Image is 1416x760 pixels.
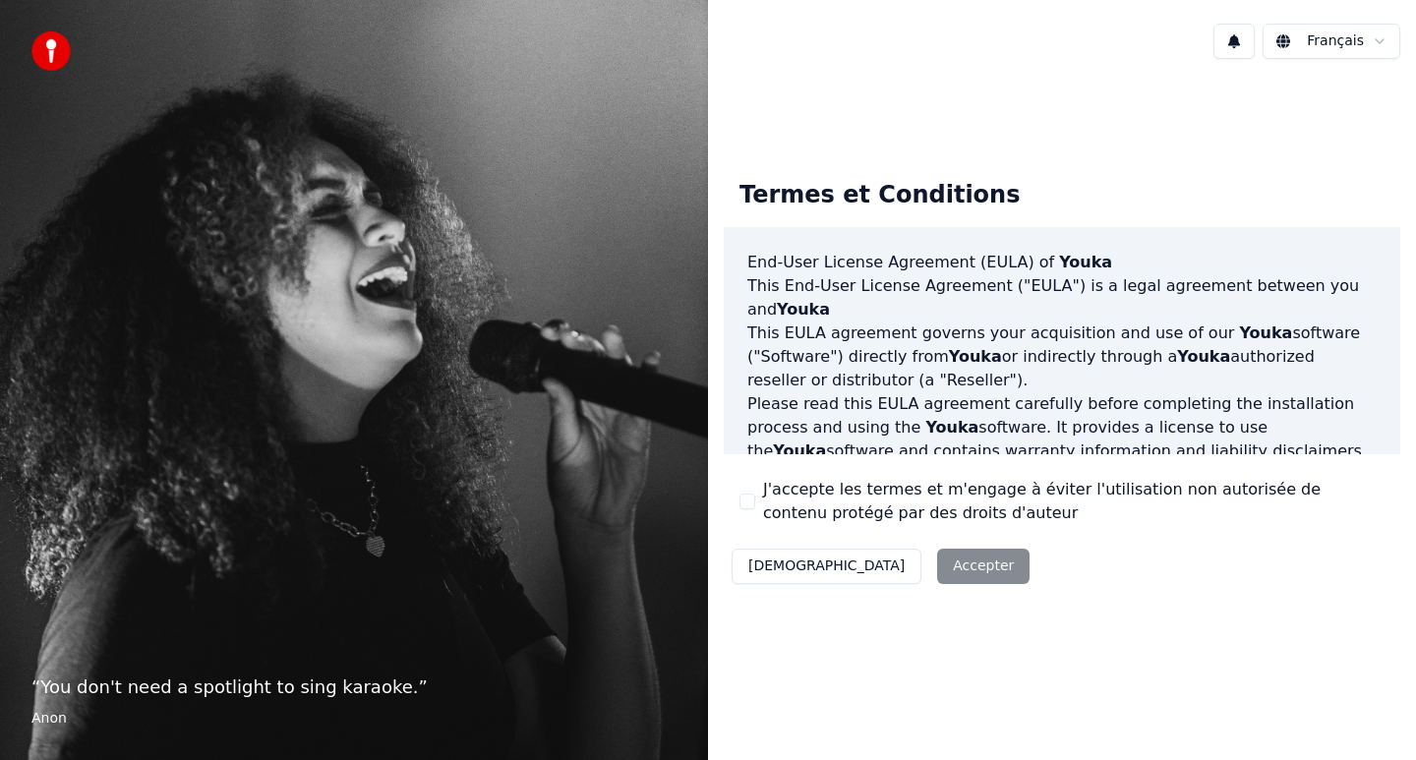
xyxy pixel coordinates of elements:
p: Please read this EULA agreement carefully before completing the installation process and using th... [747,392,1377,463]
img: youka [31,31,71,71]
span: Youka [1059,253,1112,271]
div: Termes et Conditions [724,164,1035,227]
span: Youka [777,300,830,319]
span: Youka [1177,347,1230,366]
p: “ You don't need a spotlight to sing karaoke. ” [31,673,677,701]
button: [DEMOGRAPHIC_DATA] [732,549,921,584]
label: J'accepte les termes et m'engage à éviter l'utilisation non autorisée de contenu protégé par des ... [763,478,1385,525]
span: Youka [773,441,826,460]
p: This EULA agreement governs your acquisition and use of our software ("Software") directly from o... [747,322,1377,392]
span: Youka [949,347,1002,366]
span: Youka [925,418,978,437]
p: This End-User License Agreement ("EULA") is a legal agreement between you and [747,274,1377,322]
footer: Anon [31,709,677,729]
h3: End-User License Agreement (EULA) of [747,251,1377,274]
span: Youka [1239,323,1292,342]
